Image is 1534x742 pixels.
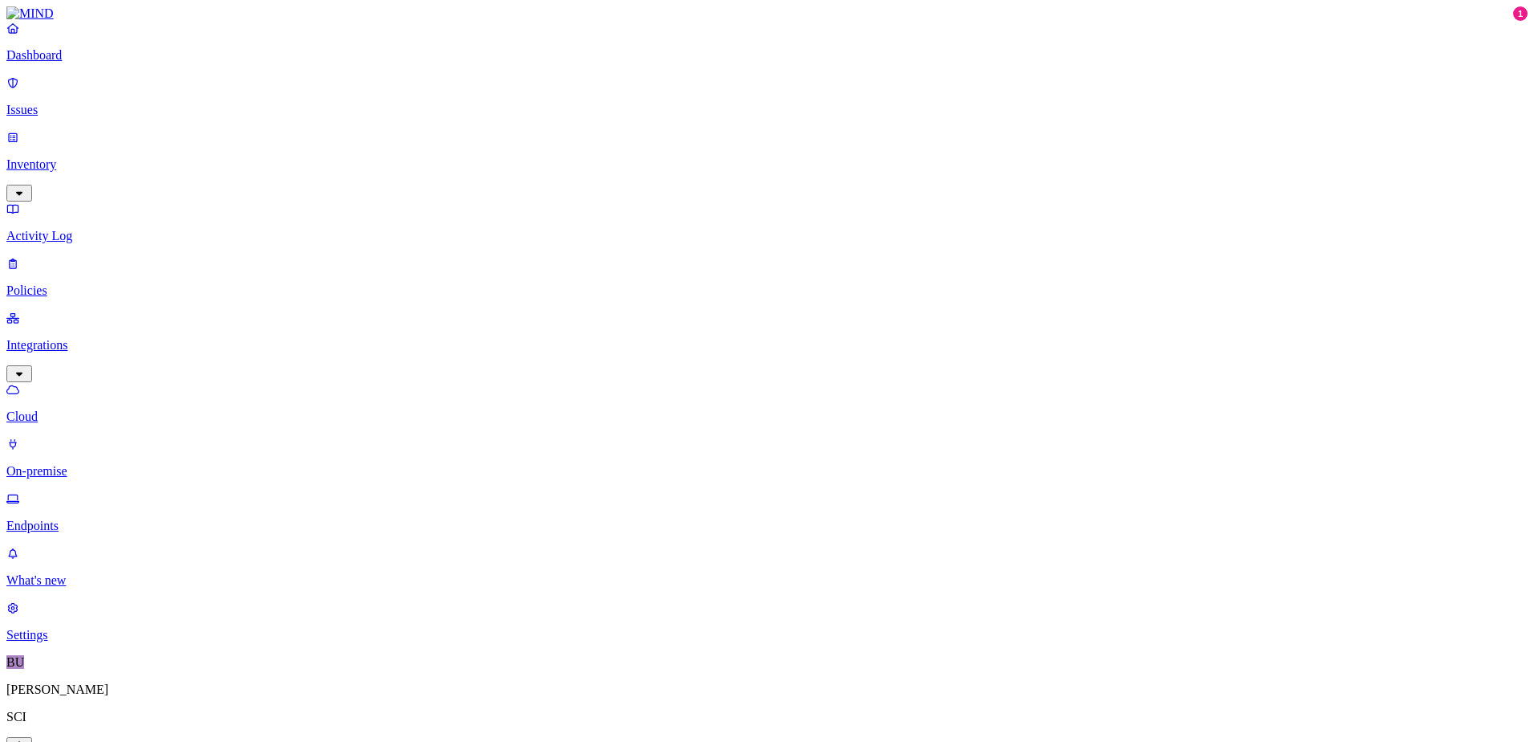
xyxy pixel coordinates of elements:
[6,256,1528,298] a: Policies
[6,601,1528,642] a: Settings
[6,710,1528,724] p: SCI
[6,75,1528,117] a: Issues
[6,311,1528,380] a: Integrations
[6,437,1528,479] a: On-premise
[6,48,1528,63] p: Dashboard
[6,573,1528,588] p: What's new
[6,338,1528,353] p: Integrations
[6,655,24,669] span: BU
[6,21,1528,63] a: Dashboard
[6,382,1528,424] a: Cloud
[6,628,1528,642] p: Settings
[6,283,1528,298] p: Policies
[6,519,1528,533] p: Endpoints
[1513,6,1528,21] div: 1
[6,229,1528,243] p: Activity Log
[6,202,1528,243] a: Activity Log
[6,6,1528,21] a: MIND
[6,464,1528,479] p: On-premise
[6,6,54,21] img: MIND
[6,546,1528,588] a: What's new
[6,683,1528,697] p: [PERSON_NAME]
[6,103,1528,117] p: Issues
[6,130,1528,199] a: Inventory
[6,410,1528,424] p: Cloud
[6,491,1528,533] a: Endpoints
[6,157,1528,172] p: Inventory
